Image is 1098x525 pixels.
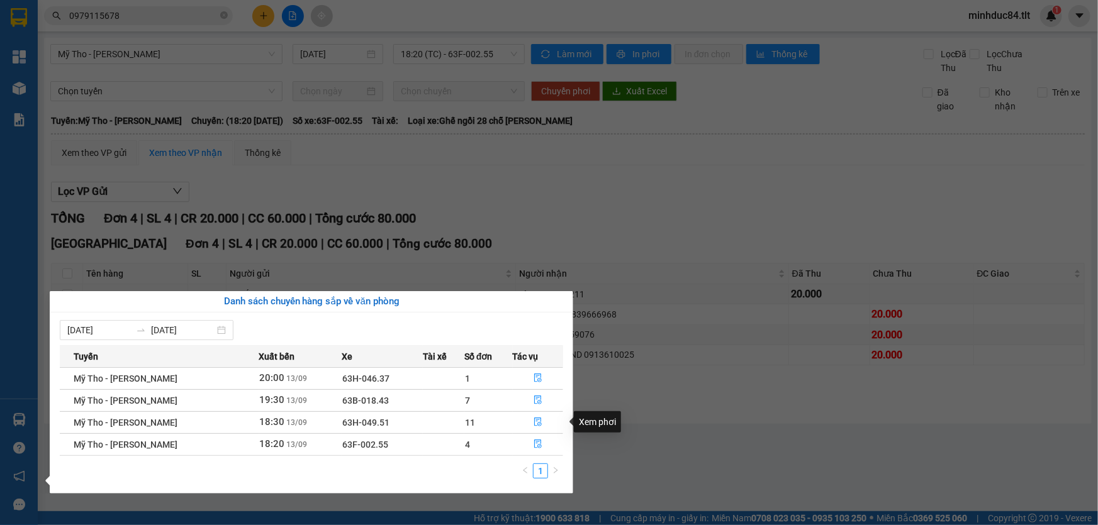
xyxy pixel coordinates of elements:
span: Mỹ Tho - [PERSON_NAME] [74,417,177,428]
span: left [522,467,529,474]
span: 13/09 [287,396,308,405]
button: file-done [513,434,563,455]
span: 63B-018.43 [342,395,389,406]
span: Xe [342,350,352,363]
span: Tài xế [423,350,447,363]
span: right [552,467,559,474]
a: 1 [534,464,547,478]
button: left [518,463,533,478]
span: Tác vụ [513,350,539,363]
li: Previous Page [518,463,533,478]
span: 1 [465,373,470,384]
div: Danh sách chuyến hàng sắp về văn phòng [60,294,563,309]
span: Số đơn [464,350,493,363]
span: 4 [465,439,470,450]
span: 13/09 [287,440,308,449]
button: file-done [513,412,563,433]
span: 19:30 [260,394,285,406]
span: 63H-049.51 [342,417,389,428]
span: file-done [534,417,542,428]
span: 11 [465,417,475,428]
li: 1 [533,463,548,478]
span: Xuất bến [259,350,295,363]
span: 63H-046.37 [342,373,389,384]
button: file-done [513,390,563,411]
span: file-done [534,373,542,384]
span: file-done [534,439,542,450]
span: swap-right [136,325,146,335]
span: Tuyến [74,350,98,363]
span: Mỹ Tho - [PERSON_NAME] [74,395,177,406]
button: right [548,463,563,478]
span: 20:00 [260,372,285,384]
li: Next Page [548,463,563,478]
span: 18:20 [260,438,285,450]
span: 13/09 [287,418,308,427]
div: Xem phơi [574,411,621,433]
span: 63F-002.55 [342,439,388,450]
span: 7 [465,395,470,406]
button: file-done [513,368,563,389]
span: Mỹ Tho - [PERSON_NAME] [74,439,177,450]
span: Mỹ Tho - [PERSON_NAME] [74,373,177,384]
input: Đến ngày [151,323,215,337]
input: Từ ngày [67,323,131,337]
span: 13/09 [287,374,308,383]
span: file-done [534,395,542,406]
span: to [136,325,146,335]
span: 18:30 [260,416,285,428]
